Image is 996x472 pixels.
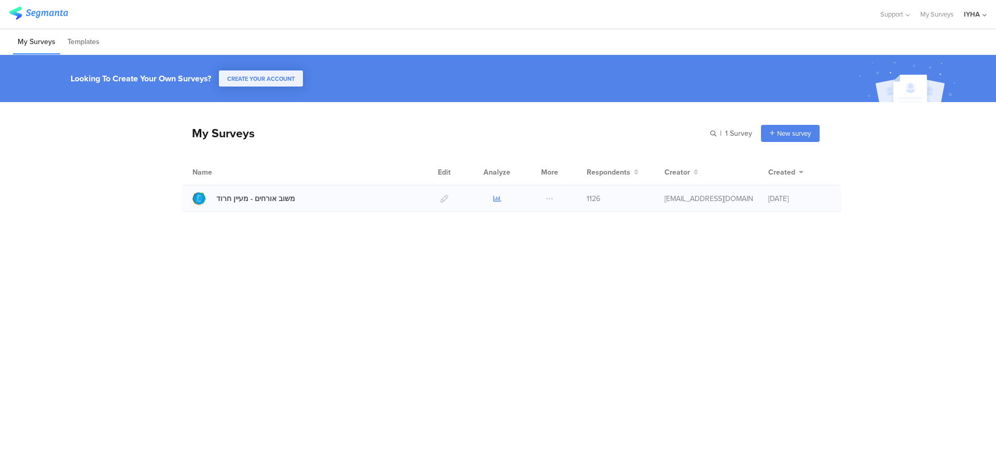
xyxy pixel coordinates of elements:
[587,167,639,178] button: Respondents
[192,167,255,178] div: Name
[768,167,795,178] span: Created
[182,124,255,142] div: My Surveys
[587,167,630,178] span: Respondents
[665,167,690,178] span: Creator
[725,128,752,139] span: 1 Survey
[777,128,811,138] span: New survey
[13,30,60,54] li: My Surveys
[665,167,698,178] button: Creator
[768,193,831,204] div: [DATE]
[71,73,211,84] div: Looking To Create Your Own Surveys?
[433,159,455,185] div: Edit
[718,128,723,139] span: |
[538,159,561,185] div: More
[768,167,804,178] button: Created
[665,193,753,204] div: ofir@iyha.org.il
[63,30,104,54] li: Templates
[219,70,303,87] button: CREATE YOUR ACCOUNT
[192,192,295,205] a: משוב אורחים - מעיין חרוד
[587,193,600,204] span: 1126
[481,159,513,185] div: Analyze
[227,75,295,83] span: CREATE YOUR ACCOUNT
[964,9,980,19] div: IYHA
[855,58,962,105] img: create_account_image.svg
[216,193,295,204] div: משוב אורחים - מעיין חרוד
[880,9,903,19] span: Support
[9,7,68,20] img: segmanta logo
